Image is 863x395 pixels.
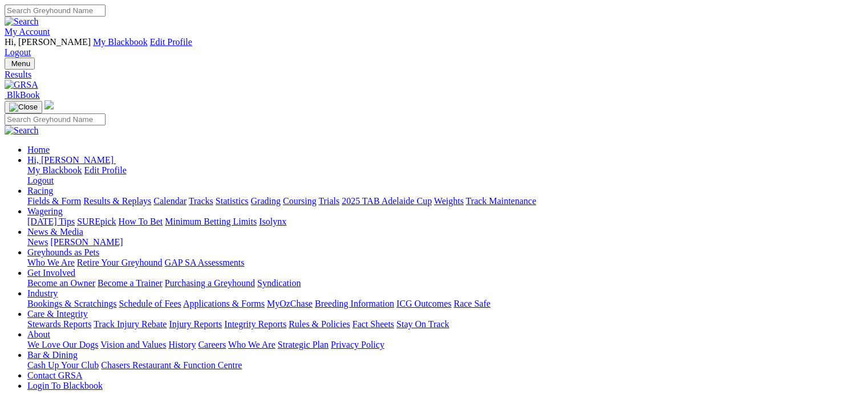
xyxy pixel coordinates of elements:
a: Bar & Dining [27,350,78,360]
a: Grading [251,196,281,206]
div: Bar & Dining [27,360,858,370]
a: Cash Up Your Club [27,360,99,370]
a: Statistics [216,196,249,206]
a: Stay On Track [396,319,449,329]
div: News & Media [27,237,858,247]
a: Tracks [189,196,213,206]
a: MyOzChase [267,299,313,308]
a: About [27,329,50,339]
a: Edit Profile [150,37,192,47]
a: Track Maintenance [466,196,536,206]
a: Purchasing a Greyhound [165,278,255,288]
a: History [168,340,196,349]
a: Logout [5,47,31,57]
a: Retire Your Greyhound [77,258,163,267]
a: Become a Trainer [98,278,163,288]
a: BlkBook [5,90,40,100]
a: Home [27,145,50,154]
a: Bookings & Scratchings [27,299,116,308]
a: Careers [198,340,226,349]
div: Racing [27,196,858,206]
div: Greyhounds as Pets [27,258,858,268]
div: Wagering [27,217,858,227]
a: Isolynx [259,217,286,226]
a: Stewards Reports [27,319,91,329]
a: Get Involved [27,268,75,278]
a: Race Safe [453,299,490,308]
a: Hi, [PERSON_NAME] [27,155,116,165]
a: My Account [5,27,50,36]
a: Wagering [27,206,63,216]
a: Syndication [257,278,301,288]
a: Privacy Policy [331,340,384,349]
a: Weights [434,196,464,206]
a: 2025 TAB Adelaide Cup [342,196,432,206]
a: My Blackbook [93,37,148,47]
input: Search [5,5,106,17]
div: Hi, [PERSON_NAME] [27,165,858,186]
a: Login To Blackbook [27,381,103,390]
a: Schedule of Fees [119,299,181,308]
div: Industry [27,299,858,309]
a: Results & Replays [83,196,151,206]
a: We Love Our Dogs [27,340,98,349]
a: Edit Profile [84,165,127,175]
div: My Account [5,37,858,58]
img: Search [5,125,39,136]
a: Racing [27,186,53,196]
a: Rules & Policies [289,319,350,329]
a: Injury Reports [169,319,222,329]
a: Logout [27,176,54,185]
a: Track Injury Rebate [94,319,167,329]
a: How To Bet [119,217,163,226]
img: Search [5,17,39,27]
a: Chasers Restaurant & Function Centre [101,360,242,370]
button: Toggle navigation [5,101,42,113]
a: [DATE] Tips [27,217,75,226]
a: Minimum Betting Limits [165,217,257,226]
a: Greyhounds as Pets [27,247,99,257]
a: Breeding Information [315,299,394,308]
span: Menu [11,59,30,68]
a: Industry [27,288,58,298]
div: Get Involved [27,278,858,288]
a: My Blackbook [27,165,82,175]
a: Care & Integrity [27,309,88,319]
a: Fact Sheets [353,319,394,329]
a: News & Media [27,227,83,237]
a: GAP SA Assessments [165,258,245,267]
a: Vision and Values [100,340,166,349]
a: Calendar [153,196,187,206]
a: Trials [318,196,339,206]
a: [PERSON_NAME] [50,237,123,247]
a: Applications & Forms [183,299,265,308]
a: Strategic Plan [278,340,329,349]
a: SUREpick [77,217,116,226]
a: Integrity Reports [224,319,286,329]
a: News [27,237,48,247]
span: Hi, [PERSON_NAME] [27,155,114,165]
img: logo-grsa-white.png [44,100,54,109]
a: Results [5,70,858,80]
div: Care & Integrity [27,319,858,329]
a: Who We Are [228,340,275,349]
a: ICG Outcomes [396,299,451,308]
a: Contact GRSA [27,370,82,380]
div: About [27,340,858,350]
a: Who We Are [27,258,75,267]
img: Close [9,103,38,112]
span: BlkBook [7,90,40,100]
a: Coursing [283,196,317,206]
a: Become an Owner [27,278,95,288]
img: GRSA [5,80,38,90]
input: Search [5,113,106,125]
button: Toggle navigation [5,58,35,70]
a: Fields & Form [27,196,81,206]
span: Hi, [PERSON_NAME] [5,37,91,47]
